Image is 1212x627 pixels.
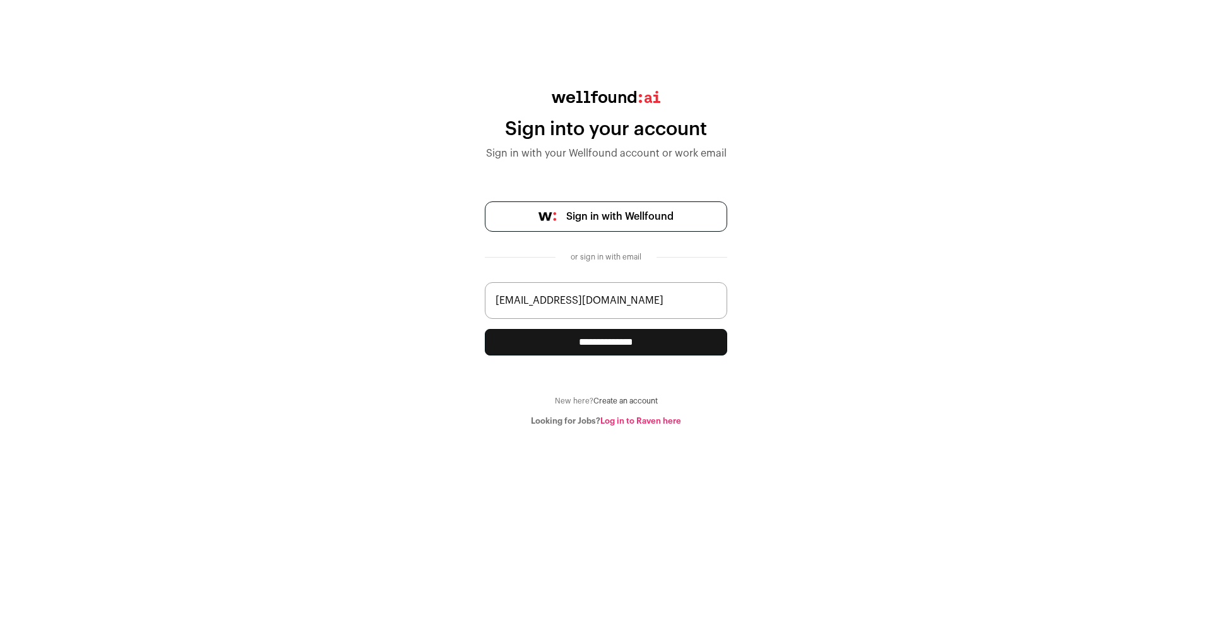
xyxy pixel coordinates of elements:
[485,118,727,141] div: Sign into your account
[485,396,727,406] div: New here?
[485,416,727,426] div: Looking for Jobs?
[566,252,646,262] div: or sign in with email
[552,91,660,103] img: wellfound:ai
[485,201,727,232] a: Sign in with Wellfound
[485,146,727,161] div: Sign in with your Wellfound account or work email
[538,212,556,221] img: wellfound-symbol-flush-black-fb3c872781a75f747ccb3a119075da62bfe97bd399995f84a933054e44a575c4.png
[593,397,658,405] a: Create an account
[600,417,681,425] a: Log in to Raven here
[566,209,674,224] span: Sign in with Wellfound
[485,282,727,319] input: name@work-email.com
